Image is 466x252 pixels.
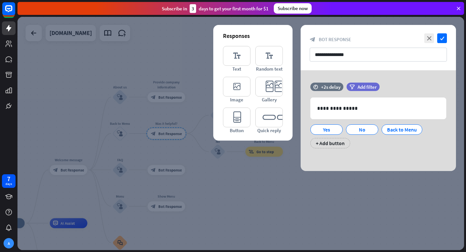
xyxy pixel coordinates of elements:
div: Subscribe now [274,3,312,14]
span: Add filter [358,84,377,90]
div: A [4,238,14,248]
div: Back to Menu [387,125,417,134]
div: days [6,182,12,186]
i: time [313,85,318,89]
div: Subscribe in days to get your first month for $1 [162,4,269,13]
a: 7 days [2,174,16,188]
div: No [351,125,373,134]
div: +2s delay [321,84,340,90]
i: check [437,33,447,43]
button: Open LiveChat chat widget [5,3,25,22]
div: + Add button [310,138,350,148]
div: 3 [190,4,196,13]
i: close [424,33,434,43]
i: filter [349,85,355,89]
i: block_bot_response [310,37,316,42]
div: 7 [7,176,10,182]
span: Bot Response [319,36,351,42]
div: Yes [316,125,337,134]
